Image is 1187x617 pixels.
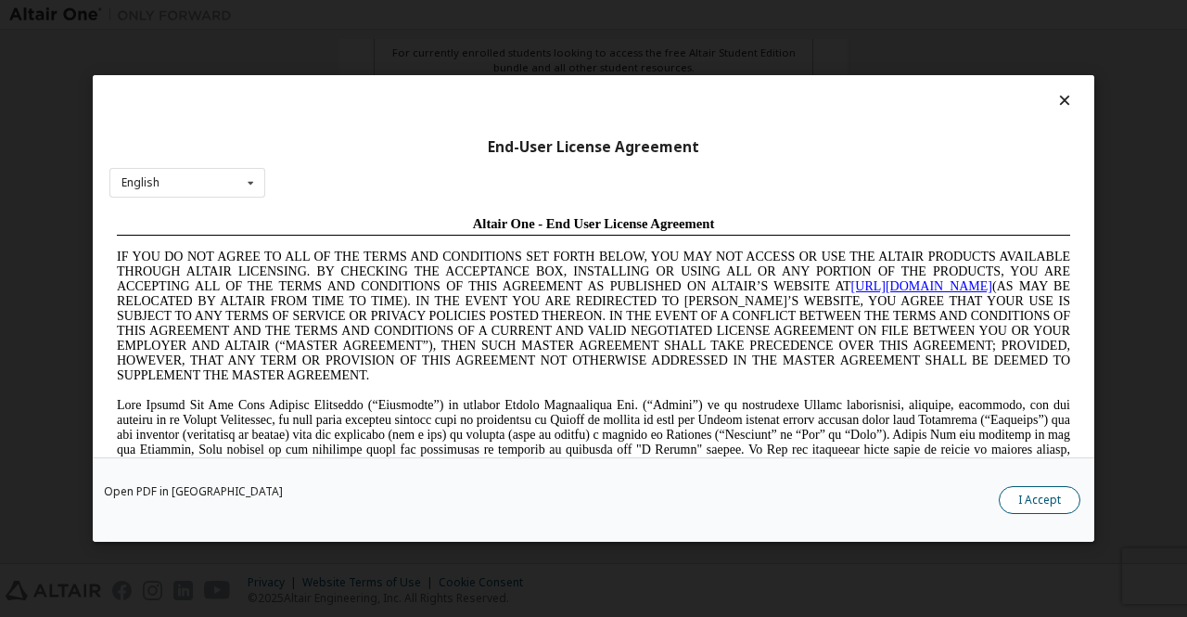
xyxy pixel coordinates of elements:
[7,189,961,322] span: Lore Ipsumd Sit Ame Cons Adipisc Elitseddo (“Eiusmodte”) in utlabor Etdolo Magnaaliqua Eni. (“Adm...
[109,138,1078,157] div: End-User License Agreement
[364,7,606,22] span: Altair One - End User License Agreement
[121,177,160,188] div: English
[7,41,961,174] span: IF YOU DO NOT AGREE TO ALL OF THE TERMS AND CONDITIONS SET FORTH BELOW, YOU MAY NOT ACCESS OR USE...
[999,486,1080,514] button: I Accept
[742,71,883,84] a: [URL][DOMAIN_NAME]
[104,486,283,497] a: Open PDF in [GEOGRAPHIC_DATA]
